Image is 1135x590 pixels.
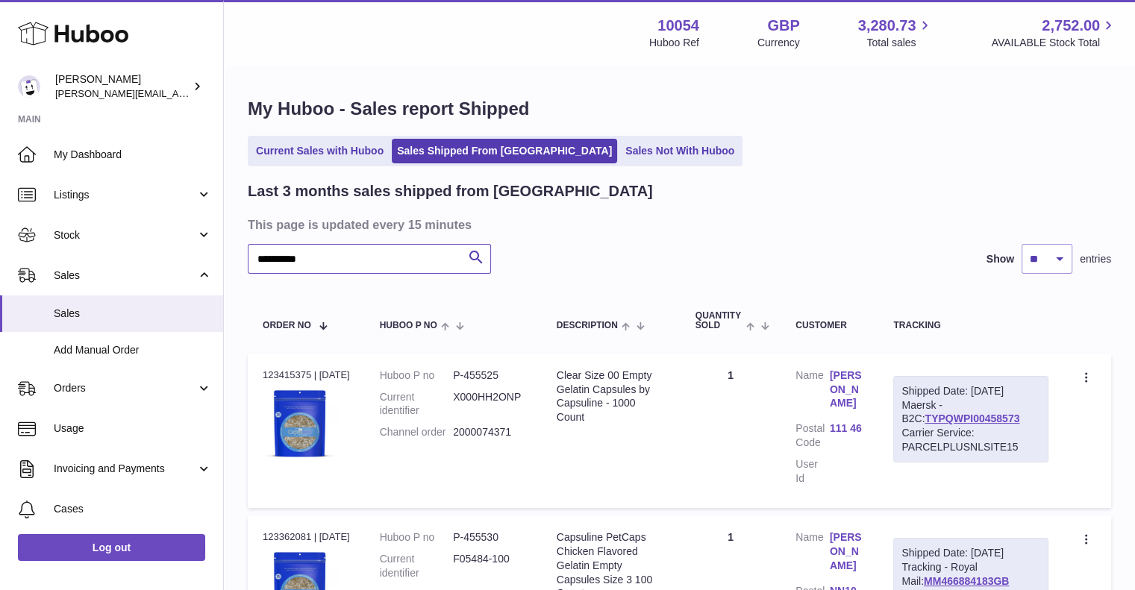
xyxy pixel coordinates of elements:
dt: User Id [795,457,830,486]
td: 1 [681,354,781,508]
span: Description [557,321,618,330]
a: [PERSON_NAME] [830,530,864,573]
a: Current Sales with Huboo [251,139,389,163]
a: TYPQWPI00458573 [925,412,1019,424]
dd: P-455525 [453,368,527,383]
span: Stock [54,228,196,242]
span: Sales [54,307,212,321]
dd: X000HH2ONP [453,390,527,418]
span: 3,280.73 [858,16,916,36]
a: Log out [18,534,205,561]
dt: Name [795,368,830,415]
div: Currency [757,36,800,50]
dd: P-455530 [453,530,527,545]
span: Usage [54,421,212,436]
span: Invoicing and Payments [54,462,196,476]
div: Shipped Date: [DATE] [901,384,1040,398]
span: My Dashboard [54,148,212,162]
h2: Last 3 months sales shipped from [GEOGRAPHIC_DATA] [248,181,653,201]
span: Orders [54,381,196,395]
span: [PERSON_NAME][EMAIL_ADDRESS][DOMAIN_NAME] [55,87,299,99]
div: Huboo Ref [649,36,699,50]
img: 1655819039.jpg [263,386,337,461]
a: MM466884183GB [924,575,1009,587]
span: Huboo P no [380,321,437,330]
div: 123415375 | [DATE] [263,368,350,382]
div: Clear Size 00 Empty Gelatin Capsules by Capsuline - 1000 Count [557,368,666,425]
dt: Current identifier [380,552,454,580]
dd: 2000074371 [453,425,527,439]
dd: F05484-100 [453,552,527,580]
div: Carrier Service: PARCELPLUSNLSITE15 [901,426,1040,454]
div: Maersk - B2C: [893,376,1048,462]
div: 123362081 | [DATE] [263,530,350,544]
img: luz@capsuline.com [18,75,40,98]
strong: 10054 [657,16,699,36]
span: Total sales [866,36,933,50]
a: 2,752.00 AVAILABLE Stock Total [991,16,1117,50]
h3: This page is updated every 15 minutes [248,216,1107,233]
div: Customer [795,321,863,330]
span: Sales [54,269,196,283]
dt: Name [795,530,830,577]
strong: GBP [767,16,799,36]
span: Cases [54,502,212,516]
a: [PERSON_NAME] [830,368,864,411]
a: 111 46 [830,421,864,436]
span: Order No [263,321,311,330]
dt: Current identifier [380,390,454,418]
div: Tracking [893,321,1048,330]
div: Shipped Date: [DATE] [901,546,1040,560]
a: Sales Not With Huboo [620,139,740,163]
dt: Huboo P no [380,368,454,383]
dt: Postal Code [795,421,830,450]
label: Show [987,252,1014,266]
a: 3,280.73 Total sales [858,16,934,50]
span: AVAILABLE Stock Total [991,36,1117,50]
dt: Channel order [380,425,454,439]
dt: Huboo P no [380,530,454,545]
span: Quantity Sold [695,311,742,330]
span: 2,752.00 [1042,16,1100,36]
span: Add Manual Order [54,343,212,357]
span: Listings [54,188,196,202]
h1: My Huboo - Sales report Shipped [248,97,1111,121]
span: entries [1080,252,1111,266]
a: Sales Shipped From [GEOGRAPHIC_DATA] [392,139,617,163]
div: [PERSON_NAME] [55,72,190,101]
